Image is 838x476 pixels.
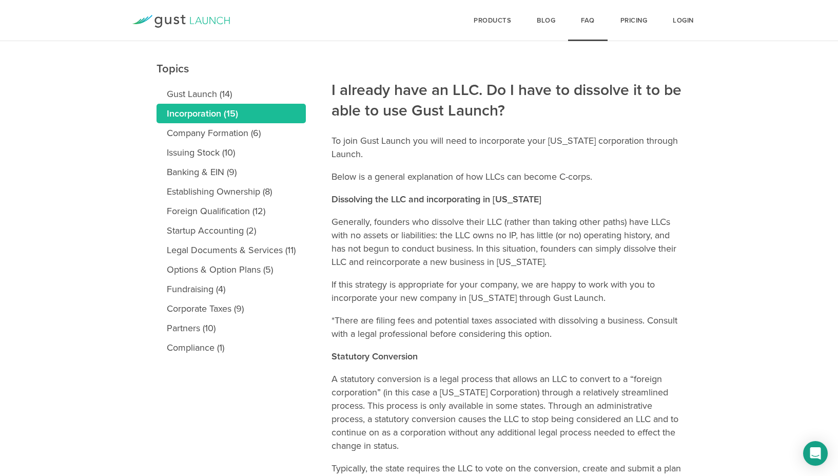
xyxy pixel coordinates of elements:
[332,351,418,362] strong: Statutory Conversion
[803,441,828,466] div: Open Intercom Messenger
[157,279,306,299] a: Fundraising (4)
[157,201,306,221] a: Foreign Qualification (12)
[332,194,541,205] strong: Dissolving the LLC and incorporating in [US_STATE]
[157,84,306,104] a: Gust Launch (14)
[332,215,682,269] p: Generally, founders who dissolve their LLC (rather than taking other paths) have LLCs with no ass...
[332,278,682,304] p: If this strategy is appropriate for your company, we are happy to work with you to incorporate yo...
[157,221,306,240] a: Startup Accounting (2)
[157,143,306,162] a: Issuing Stock (10)
[157,299,306,318] a: Corporate Taxes (9)
[332,372,682,452] p: A statutory conversion is a legal process that allows an LLC to convert to a “foreign corporation...
[157,338,306,357] a: Compliance (1)
[157,162,306,182] a: Banking & EIN (9)
[157,240,306,260] a: Legal Documents & Services (11)
[157,260,306,279] a: Options & Option Plans (5)
[332,314,682,340] p: *There are filing fees and potential taxes associated with dissolving a business. Consult with a ...
[157,182,306,201] a: Establishing Ownership (8)
[157,123,306,143] a: Company Formation (6)
[157,318,306,338] a: Partners (10)
[332,134,682,161] p: To join Gust Launch you will need to incorporate your [US_STATE] corporation through Launch.
[157,104,306,123] a: Incorporation (15)
[332,11,682,121] h2: I already have an LLC. Do I have to dissolve it to be able to use Gust Launch?
[332,170,682,183] p: Below is a general explanation of how LLCs can become C-corps.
